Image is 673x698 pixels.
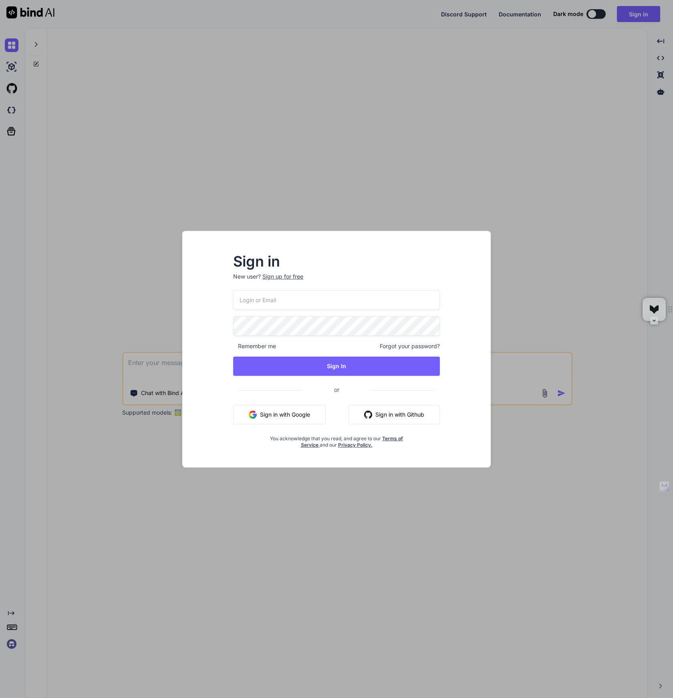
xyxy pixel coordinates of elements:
[302,380,371,399] span: or
[233,273,440,290] p: New user?
[301,435,403,448] a: Terms of Service
[233,290,440,310] input: Login or Email
[364,411,372,419] img: github
[338,442,373,448] a: Privacy Policy.
[233,405,326,424] button: Sign in with Google
[268,431,405,448] div: You acknowledge that you read, and agree to our and our
[233,342,276,350] span: Remember me
[249,411,257,419] img: google
[233,255,440,268] h2: Sign in
[262,273,303,281] div: Sign up for free
[380,342,440,350] span: Forgot your password?
[233,357,440,376] button: Sign In
[349,405,440,424] button: Sign in with Github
